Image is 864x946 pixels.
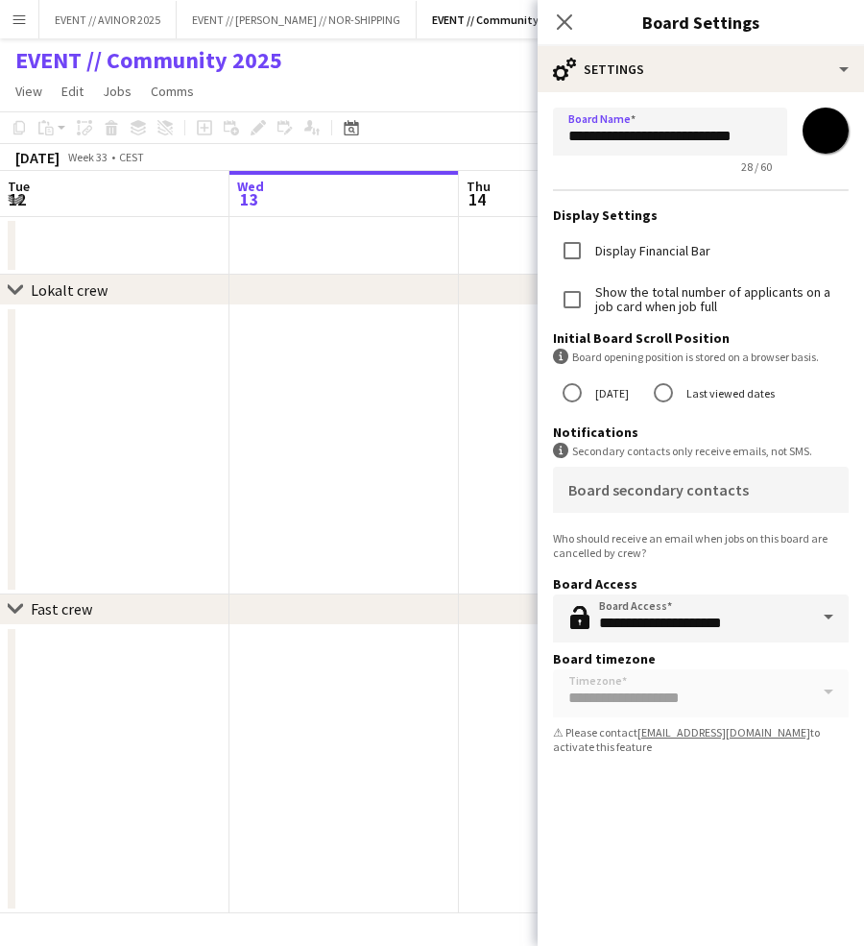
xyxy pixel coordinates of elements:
[553,206,849,224] h3: Display Settings
[15,46,282,75] h1: EVENT // Community 2025
[467,178,491,195] span: Thu
[553,329,849,347] h3: Initial Board Scroll Position
[143,79,202,104] a: Comms
[103,83,132,100] span: Jobs
[591,244,710,258] label: Display Financial Bar
[61,83,84,100] span: Edit
[553,443,849,459] div: Secondary contacts only receive emails, not SMS.
[177,1,417,38] button: EVENT // [PERSON_NAME] // NOR-SHIPPING
[119,150,144,164] div: CEST
[15,148,60,167] div: [DATE]
[553,531,849,560] div: Who should receive an email when jobs on this board are cancelled by crew?
[8,178,30,195] span: Tue
[464,188,491,210] span: 14
[637,725,810,740] a: [EMAIL_ADDRESS][DOMAIN_NAME]
[95,79,139,104] a: Jobs
[39,1,177,38] button: EVENT // AVINOR 2025
[568,480,749,499] mat-label: Board secondary contacts
[726,159,787,174] span: 28 / 60
[553,424,849,441] h3: Notifications
[151,83,194,100] span: Comms
[591,285,849,314] label: Show the total number of applicants on a job card when job full
[237,178,264,195] span: Wed
[683,378,775,408] label: Last viewed dates
[234,188,264,210] span: 13
[538,10,864,35] h3: Board Settings
[538,46,864,92] div: Settings
[15,83,42,100] span: View
[553,349,849,365] div: Board opening position is stored on a browser basis.
[54,79,91,104] a: Edit
[591,378,629,408] label: [DATE]
[63,150,111,164] span: Week 33
[553,650,849,667] h3: Board timezone
[8,79,50,104] a: View
[31,280,108,300] div: Lokalt crew
[553,725,849,754] div: ⚠ Please contact to activate this feature
[553,575,849,593] h3: Board Access
[5,188,30,210] span: 12
[31,599,92,619] div: Fast crew
[417,1,580,38] button: EVENT // Community 2025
